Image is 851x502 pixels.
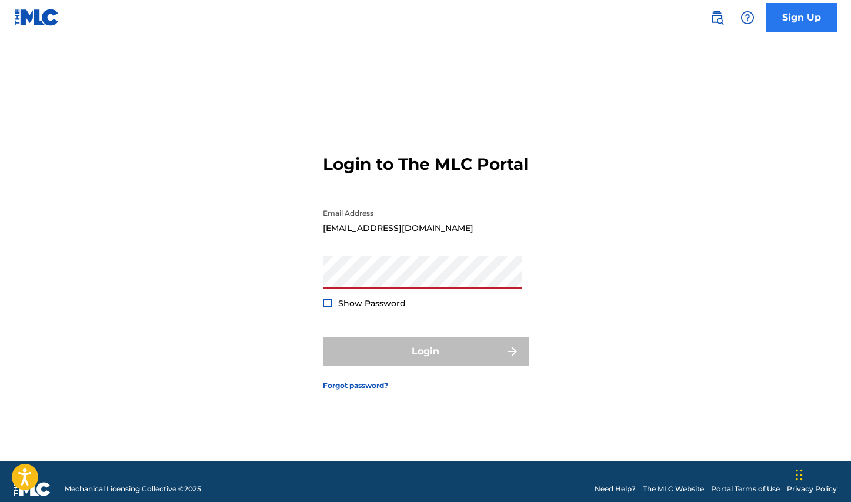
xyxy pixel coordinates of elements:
[766,3,837,32] a: Sign Up
[792,446,851,502] iframe: Chat Widget
[65,484,201,494] span: Mechanical Licensing Collective © 2025
[323,380,388,391] a: Forgot password?
[740,11,755,25] img: help
[711,484,780,494] a: Portal Terms of Use
[787,484,837,494] a: Privacy Policy
[796,457,803,493] div: Drag
[736,6,759,29] div: Help
[710,11,724,25] img: search
[595,484,636,494] a: Need Help?
[323,154,528,175] h3: Login to The MLC Portal
[338,298,406,309] span: Show Password
[643,484,704,494] a: The MLC Website
[705,6,729,29] a: Public Search
[14,9,59,26] img: MLC Logo
[14,482,51,496] img: logo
